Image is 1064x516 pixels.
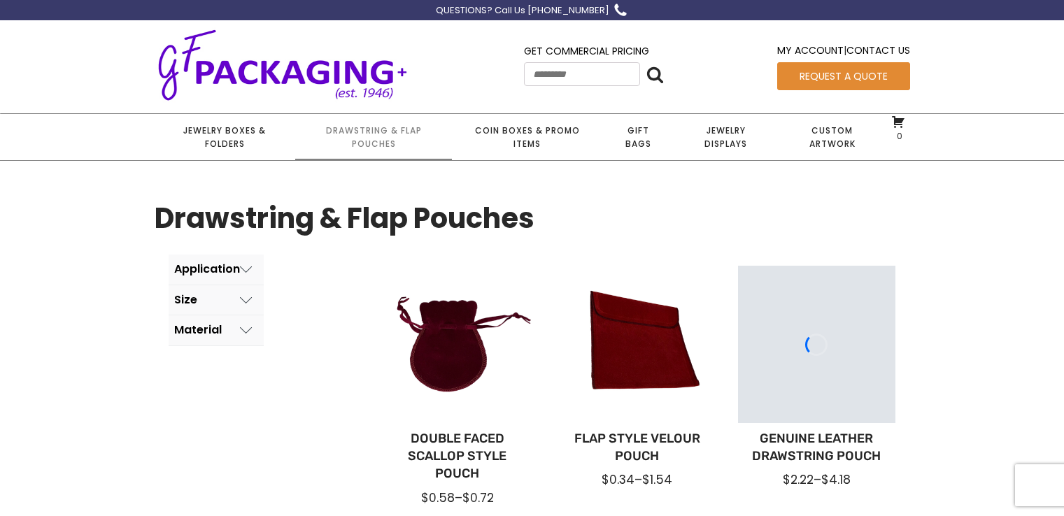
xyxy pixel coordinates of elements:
div: Application [174,263,240,275]
div: QUESTIONS? Call Us [PHONE_NUMBER] [436,3,609,18]
span: $0.72 [462,489,494,506]
div: Size [174,294,197,306]
img: GF Packaging + - Established 1946 [155,27,411,103]
span: $2.22 [783,471,814,488]
a: Contact Us [846,43,910,57]
span: 0 [893,130,902,142]
div: Material [174,324,222,336]
span: $4.18 [821,471,851,488]
a: Gift Bags [602,114,674,160]
a: Get Commercial Pricing [524,44,649,58]
a: Coin Boxes & Promo Items [452,114,602,160]
a: Custom Artwork [778,114,886,160]
a: Double Faced Scallop Style Pouch [390,430,525,483]
div: – [569,471,704,488]
span: $1.54 [642,471,672,488]
a: Genuine Leather Drawstring Pouch [749,430,884,465]
div: – [749,471,884,488]
div: – [390,489,525,506]
span: $0.34 [602,471,634,488]
a: Drawstring & Flap Pouches [295,114,452,160]
a: 0 [891,115,905,141]
a: Jewelry Displays [674,114,778,160]
button: Application [169,255,264,285]
a: Flap Style Velour Pouch [569,430,704,465]
a: My Account [777,43,844,57]
span: $0.58 [421,489,455,506]
button: Size [169,285,264,315]
a: Request a Quote [777,62,910,90]
h1: Drawstring & Flap Pouches [155,196,534,241]
div: | [777,43,910,62]
a: Jewelry Boxes & Folders [155,114,295,160]
button: Material [169,315,264,345]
